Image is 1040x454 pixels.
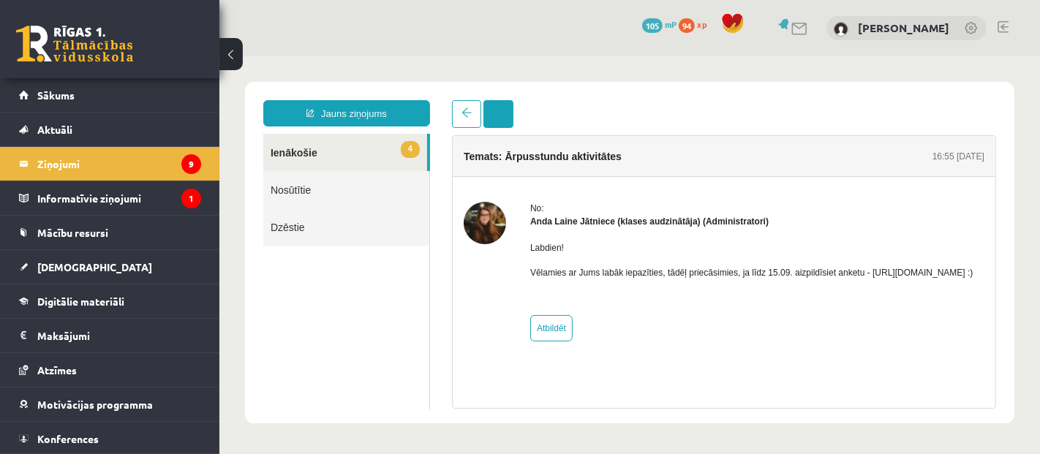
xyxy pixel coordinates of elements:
span: 4 [181,85,200,102]
a: [DEMOGRAPHIC_DATA] [19,250,201,284]
legend: Maksājumi [37,319,201,352]
span: xp [697,18,706,30]
div: No: [311,145,754,159]
span: Aktuāli [37,123,72,136]
span: Digitālie materiāli [37,295,124,308]
div: 16:55 [DATE] [713,94,765,107]
a: 94 xp [679,18,714,30]
a: Rīgas 1. Tālmācības vidusskola [16,26,133,62]
img: Polīna Pērkone [834,22,848,37]
a: 4Ienākošie [44,77,208,115]
span: Atzīmes [37,363,77,377]
a: Aktuāli [19,113,201,146]
span: [DEMOGRAPHIC_DATA] [37,260,152,273]
span: 94 [679,18,695,33]
legend: Informatīvie ziņojumi [37,181,201,215]
h4: Temats: Ārpusstundu aktivitātes [244,94,402,106]
span: mP [665,18,677,30]
a: Dzēstie [44,152,210,189]
span: Motivācijas programma [37,398,153,411]
a: Ziņojumi9 [19,147,201,181]
a: [PERSON_NAME] [858,20,949,35]
a: Sākums [19,78,201,112]
a: Mācību resursi [19,216,201,249]
a: Atbildēt [311,259,353,285]
i: 1 [181,189,201,208]
a: Digitālie materiāli [19,284,201,318]
p: Vēlamies ar Jums labāk iepazīties, tādēļ priecāsimies, ja līdz 15.09. aizpildīsiet anketu - [URL]... [311,210,754,223]
a: Atzīmes [19,353,201,387]
a: Informatīvie ziņojumi1 [19,181,201,215]
strong: Anda Laine Jātniece (klases audzinātāja) (Administratori) [311,160,549,170]
a: 105 mP [642,18,677,30]
a: Nosūtītie [44,115,210,152]
a: Motivācijas programma [19,387,201,421]
span: Konferences [37,432,99,445]
a: Jauns ziņojums [44,44,211,70]
p: Labdien! [311,185,754,198]
span: Sākums [37,88,75,102]
span: Mācību resursi [37,226,108,239]
legend: Ziņojumi [37,147,201,181]
img: Anda Laine Jātniece (klases audzinātāja) [244,145,287,188]
a: Maksājumi [19,319,201,352]
i: 9 [181,154,201,174]
span: 105 [642,18,663,33]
